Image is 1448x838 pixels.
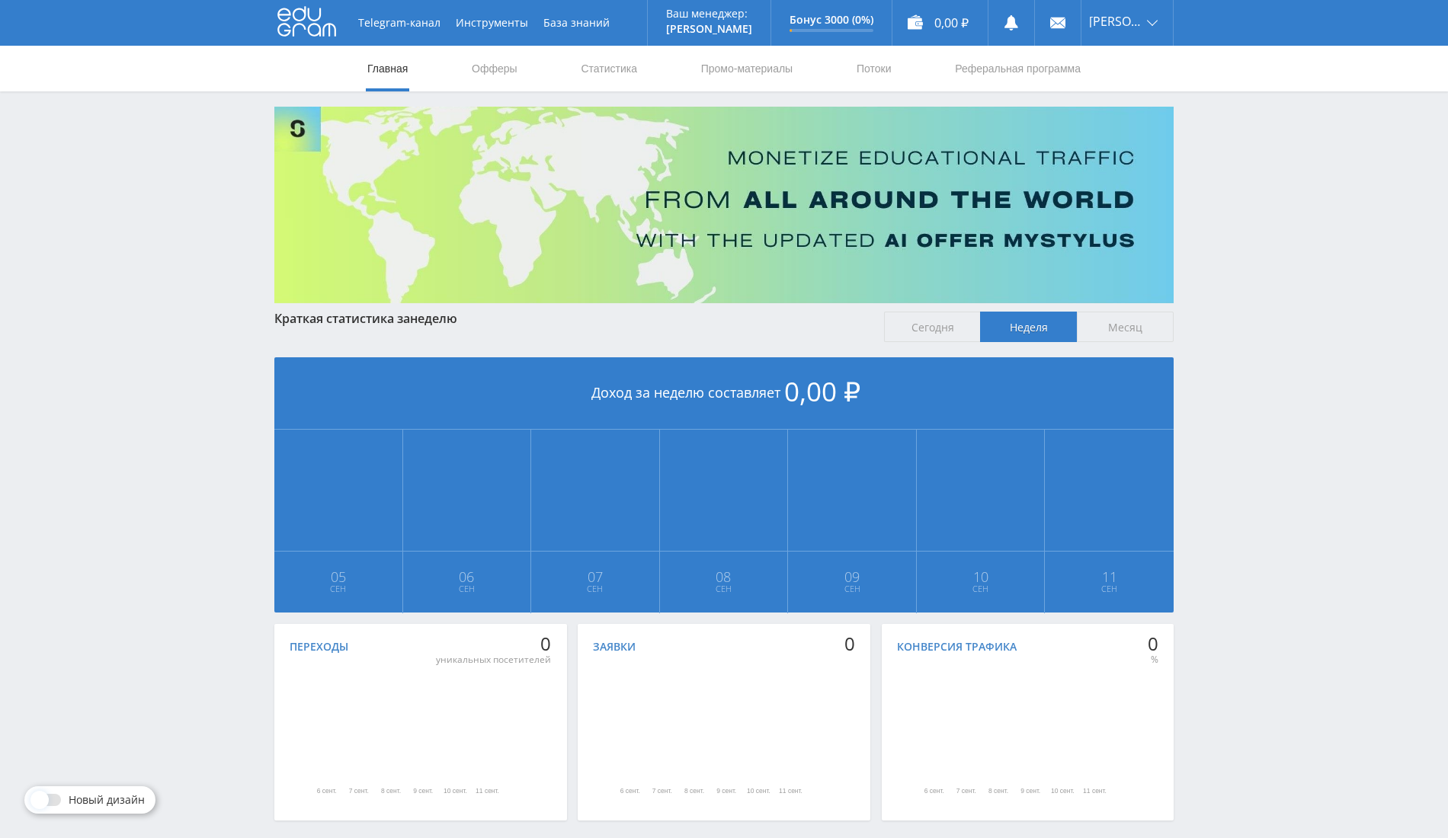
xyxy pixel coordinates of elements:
[1046,583,1173,595] span: Сен
[953,46,1082,91] a: Реферальная программа
[593,641,636,653] div: Заявки
[470,46,519,91] a: Офферы
[436,654,551,666] div: уникальных посетителей
[851,660,1145,813] svg: Диаграмма.
[381,788,401,795] text: 8 сент.
[1050,788,1074,795] text: 10 сент.
[275,571,402,583] span: 05
[274,312,869,325] div: Краткая статистика за
[988,788,1008,795] text: 8 сент.
[844,633,855,654] div: 0
[274,357,1174,430] div: Доход за неделю составляет
[684,788,704,795] text: 8 сент.
[855,46,893,91] a: Потоки
[790,14,873,26] p: Бонус 3000 (0%)
[436,633,551,654] div: 0
[413,788,433,795] text: 9 сент.
[666,23,752,35] p: [PERSON_NAME]
[1089,15,1142,27] span: [PERSON_NAME]
[317,788,337,795] text: 6 сент.
[547,660,841,813] svg: Диаграмма.
[69,794,145,806] span: Новый дизайн
[924,788,943,795] text: 6 сент.
[404,583,530,595] span: Сен
[700,46,794,91] a: Промо-материалы
[716,788,736,795] text: 9 сент.
[1077,312,1174,342] span: Месяц
[784,373,860,409] span: 0,00 ₽
[661,571,787,583] span: 08
[661,583,787,595] span: Сен
[444,788,467,795] text: 10 сент.
[290,641,348,653] div: Переходы
[244,660,537,813] svg: Диаграмма.
[1046,571,1173,583] span: 11
[532,571,658,583] span: 07
[1148,654,1158,666] div: %
[404,571,530,583] span: 06
[366,46,409,91] a: Главная
[918,571,1044,583] span: 10
[652,788,672,795] text: 7 сент.
[579,46,639,91] a: Статистика
[532,583,658,595] span: Сен
[666,8,752,20] p: Ваш менеджер:
[884,312,981,342] span: Сегодня
[274,107,1174,303] img: Banner
[789,571,915,583] span: 09
[1148,633,1158,654] div: 0
[275,583,402,595] span: Сен
[1020,788,1040,795] text: 9 сент.
[779,788,802,795] text: 11 сент.
[747,788,770,795] text: 10 сент.
[789,583,915,595] span: Сен
[476,788,499,795] text: 11 сент.
[897,641,1017,653] div: Конверсия трафика
[349,788,369,795] text: 7 сент.
[980,312,1077,342] span: Неделя
[410,310,457,327] span: неделю
[1083,788,1107,795] text: 11 сент.
[918,583,1044,595] span: Сен
[620,788,640,795] text: 6 сент.
[956,788,975,795] text: 7 сент.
